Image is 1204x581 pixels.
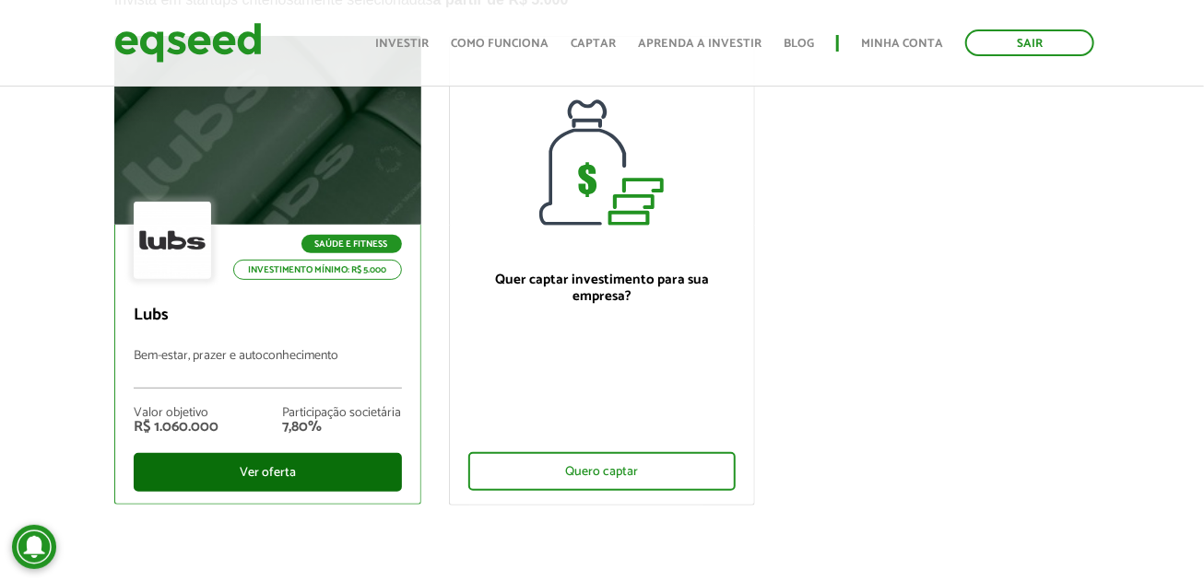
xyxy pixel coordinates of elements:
[861,38,943,50] a: Minha conta
[134,306,402,326] p: Lubs
[282,407,402,420] div: Participação societária
[449,36,756,505] a: Quer captar investimento para sua empresa? Quero captar
[784,38,814,50] a: Blog
[114,18,262,67] img: EqSeed
[451,38,549,50] a: Como funciona
[468,452,737,491] div: Quero captar
[134,349,402,389] p: Bem-estar, prazer e autoconhecimento
[301,235,402,253] p: Saúde e Fitness
[134,453,402,492] div: Ver oferta
[134,407,218,420] div: Valor objetivo
[282,420,402,435] div: 7,80%
[638,38,761,50] a: Aprenda a investir
[375,38,429,50] a: Investir
[468,272,737,305] p: Quer captar investimento para sua empresa?
[134,420,218,435] div: R$ 1.060.000
[233,260,402,280] p: Investimento mínimo: R$ 5.000
[571,38,616,50] a: Captar
[114,36,421,505] a: Saúde e Fitness Investimento mínimo: R$ 5.000 Lubs Bem-estar, prazer e autoconhecimento Valor obj...
[965,29,1094,56] a: Sair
